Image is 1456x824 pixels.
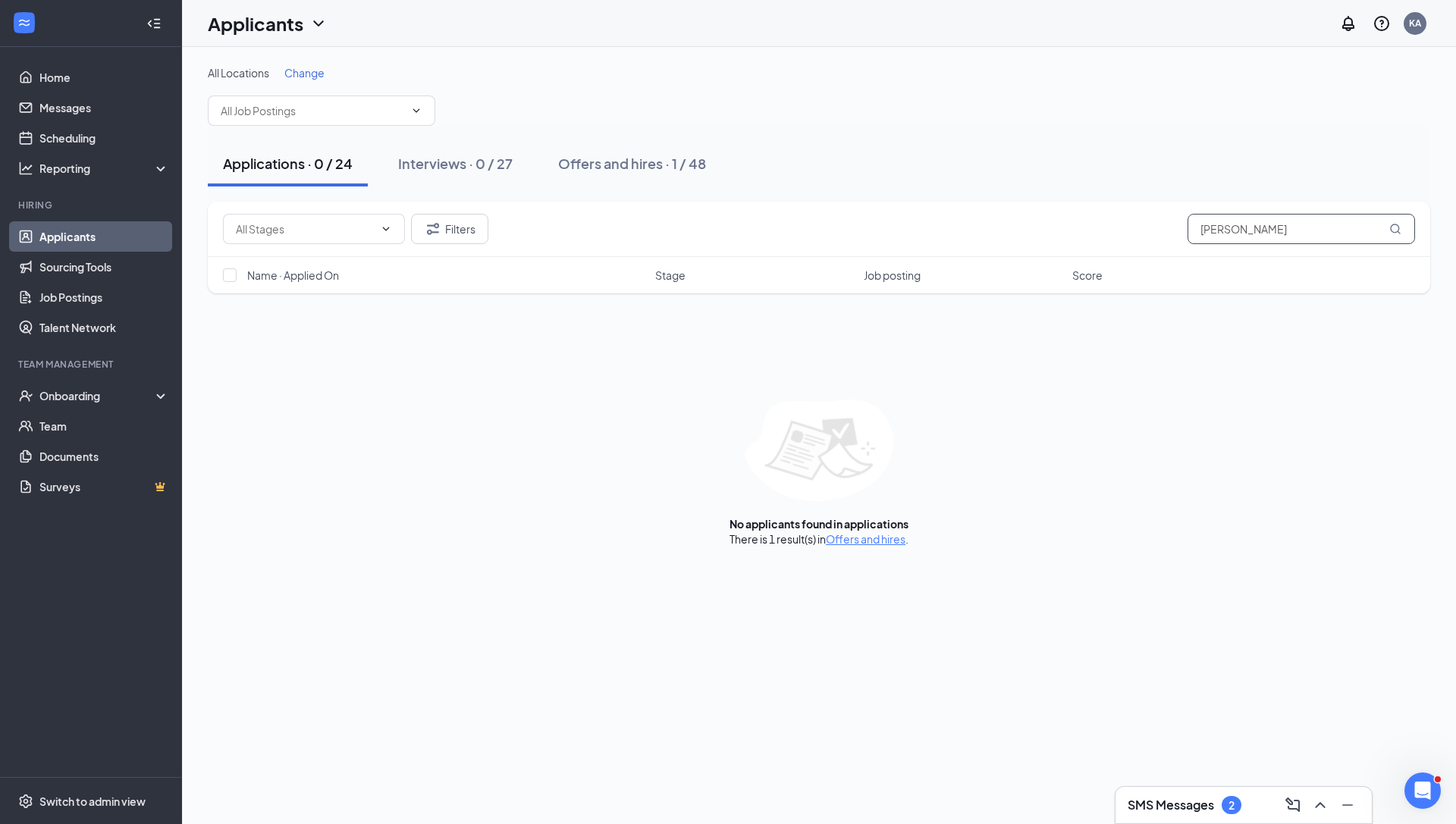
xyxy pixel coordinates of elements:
[18,794,33,809] svg: Settings
[39,388,156,403] div: Onboarding
[380,223,392,235] svg: ChevronDown
[39,472,169,502] a: SurveysCrown
[39,221,169,252] a: Applicants
[208,11,303,36] h1: Applicants
[730,531,908,547] div: There is 1 result(s) in .
[864,268,921,283] span: Job posting
[18,161,33,176] svg: Analysis
[398,154,513,173] div: Interviews · 0 / 27
[39,62,169,92] a: Home
[1409,17,1421,30] div: KA
[1335,793,1360,817] button: Minimize
[1228,799,1235,812] div: 2
[309,14,328,33] svg: ChevronDown
[39,794,146,809] div: Switch to admin view
[284,66,325,80] span: Change
[1339,14,1357,33] svg: Notifications
[236,221,374,237] input: All Stages
[18,358,166,371] div: Team Management
[39,123,169,153] a: Scheduling
[1311,796,1329,814] svg: ChevronUp
[826,532,905,546] a: Offers and hires
[411,214,488,244] button: Filter Filters
[18,199,166,211] div: Hiring
[221,102,404,119] input: All Job Postings
[1128,797,1214,813] h3: SMS Messages
[39,441,169,472] a: Documents
[745,399,893,501] img: empty-state
[39,92,169,123] a: Messages
[1373,14,1391,33] svg: QuestionInfo
[18,388,33,403] svg: UserCheck
[17,15,32,30] svg: WorkstreamLogo
[39,312,169,343] a: Talent Network
[247,268,339,283] span: Name · Applied On
[1389,223,1401,235] svg: MagnifyingGlass
[39,282,169,312] a: Job Postings
[410,105,422,117] svg: ChevronDown
[730,516,908,531] div: No applicants found in applications
[1338,796,1357,814] svg: Minimize
[208,66,269,80] span: All Locations
[223,154,353,173] div: Applications · 0 / 24
[146,16,162,31] svg: Collapse
[1284,796,1302,814] svg: ComposeMessage
[1281,793,1305,817] button: ComposeMessage
[39,411,169,441] a: Team
[39,161,170,176] div: Reporting
[1404,772,1441,809] iframe: Intercom live chat
[1188,214,1415,244] input: Search in applications
[424,220,442,238] svg: Filter
[558,154,706,173] div: Offers and hires · 1 / 48
[1308,793,1332,817] button: ChevronUp
[39,252,169,282] a: Sourcing Tools
[655,268,686,283] span: Stage
[1072,268,1103,283] span: Score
